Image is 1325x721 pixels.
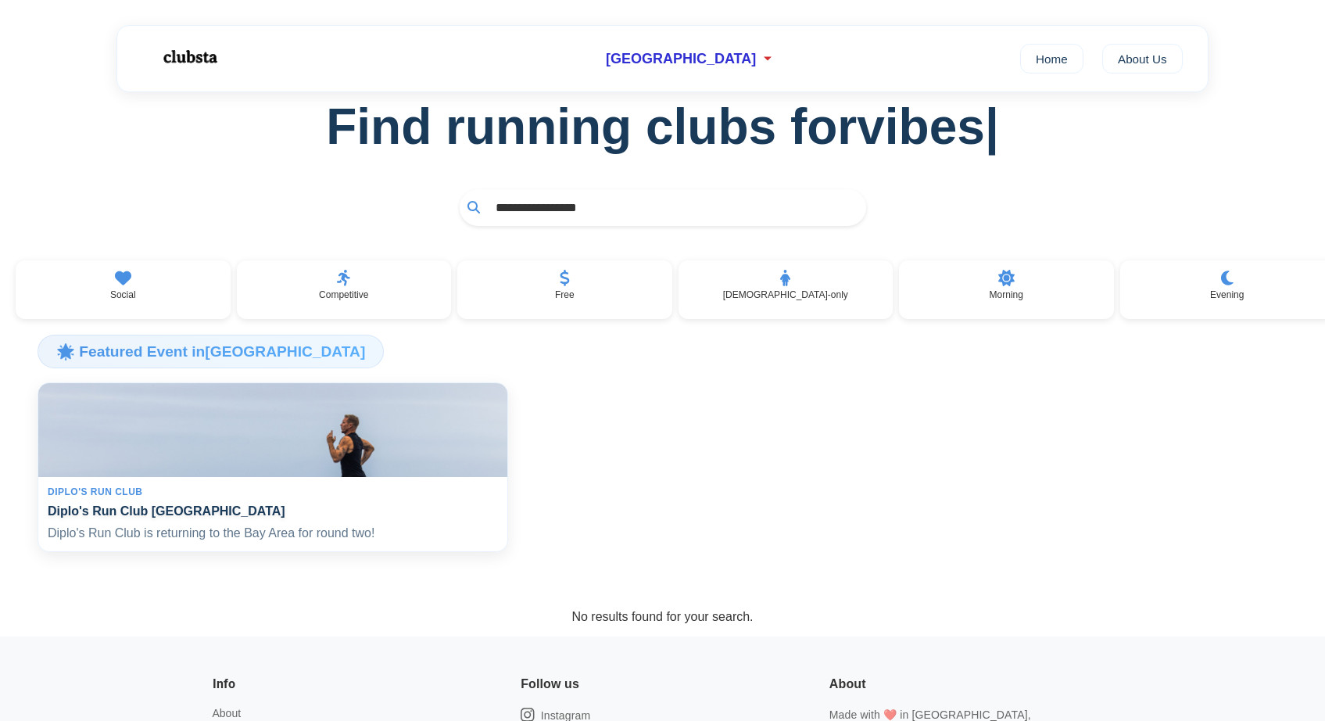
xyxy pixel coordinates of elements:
p: Morning [990,289,1023,300]
span: | [985,99,999,155]
img: Logo [142,38,236,77]
img: Diplo's Run Club San Francisco [31,382,514,479]
h1: Find running clubs for [25,98,1300,156]
p: Diplo's Run Club is returning to the Bay Area for round two! [48,525,498,542]
p: Free [555,289,575,300]
h6: Follow us [521,674,579,694]
h3: 🌟 Featured Event in [GEOGRAPHIC_DATA] [38,335,384,368]
p: Social [110,289,136,300]
a: About Us [1102,44,1183,74]
span: [GEOGRAPHIC_DATA] [606,51,756,67]
a: About [213,707,242,719]
p: [DEMOGRAPHIC_DATA]-only [723,289,848,300]
h6: About [829,674,866,694]
p: No results found for your search. [571,610,753,624]
h4: Diplo's Run Club [GEOGRAPHIC_DATA] [48,504,498,518]
p: Evening [1210,289,1244,300]
p: Competitive [319,289,368,300]
div: Diplo's Run Club [48,486,498,497]
span: vibes [857,98,999,156]
a: Home [1020,44,1083,74]
h6: Info [213,674,235,694]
